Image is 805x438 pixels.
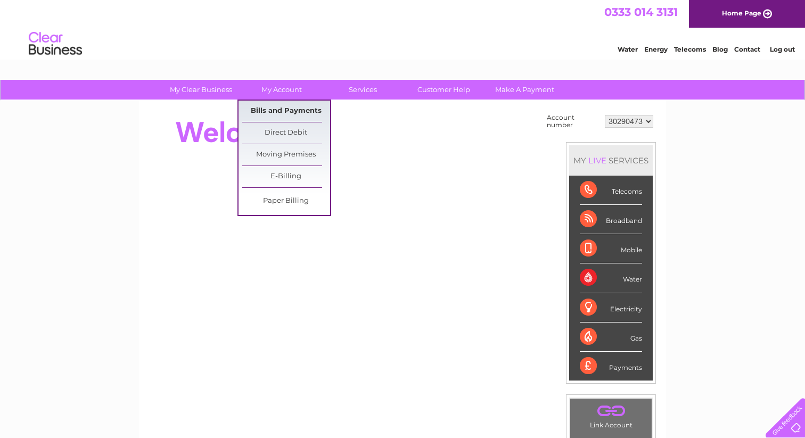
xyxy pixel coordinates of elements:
[319,80,407,100] a: Services
[242,122,330,144] a: Direct Debit
[712,45,728,53] a: Blog
[618,45,638,53] a: Water
[580,176,642,205] div: Telecoms
[573,401,649,420] a: .
[400,80,488,100] a: Customer Help
[580,352,642,381] div: Payments
[152,6,655,52] div: Clear Business is a trading name of Verastar Limited (registered in [GEOGRAPHIC_DATA] No. 3667643...
[238,80,326,100] a: My Account
[580,205,642,234] div: Broadband
[242,144,330,166] a: Moving Premises
[242,166,330,187] a: E-Billing
[28,28,83,60] img: logo.png
[242,101,330,122] a: Bills and Payments
[570,398,652,432] td: Link Account
[242,191,330,212] a: Paper Billing
[734,45,760,53] a: Contact
[770,45,795,53] a: Log out
[569,145,653,176] div: MY SERVICES
[580,293,642,323] div: Electricity
[674,45,706,53] a: Telecoms
[586,155,609,166] div: LIVE
[604,5,678,19] a: 0333 014 3131
[580,234,642,263] div: Mobile
[580,323,642,352] div: Gas
[644,45,668,53] a: Energy
[580,263,642,293] div: Water
[157,80,245,100] a: My Clear Business
[481,80,569,100] a: Make A Payment
[544,111,602,131] td: Account number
